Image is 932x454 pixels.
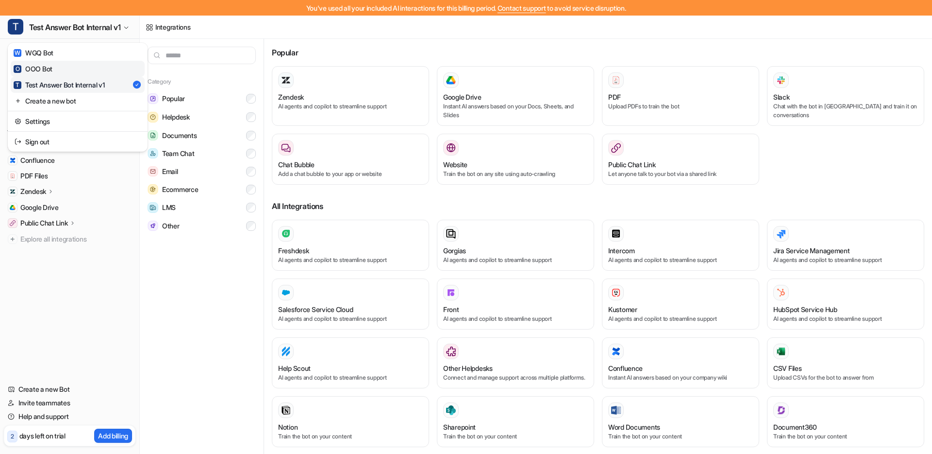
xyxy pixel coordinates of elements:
div: TTest Answer Bot Internal v1 [8,43,148,152]
img: reset [15,137,21,147]
span: T [8,19,23,35]
span: O [14,65,21,73]
img: reset [15,116,21,126]
span: W [14,49,21,57]
div: Test Answer Bot Internal v1 [14,80,104,90]
a: Create a new bot [11,93,145,109]
span: Test Answer Bot Internal v1 [29,20,120,34]
img: reset [15,96,21,106]
div: WGQ Bot [14,48,53,58]
a: Sign out [11,134,145,150]
span: T [14,81,21,89]
a: Settings [11,113,145,129]
div: OOO Bot [14,64,52,74]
